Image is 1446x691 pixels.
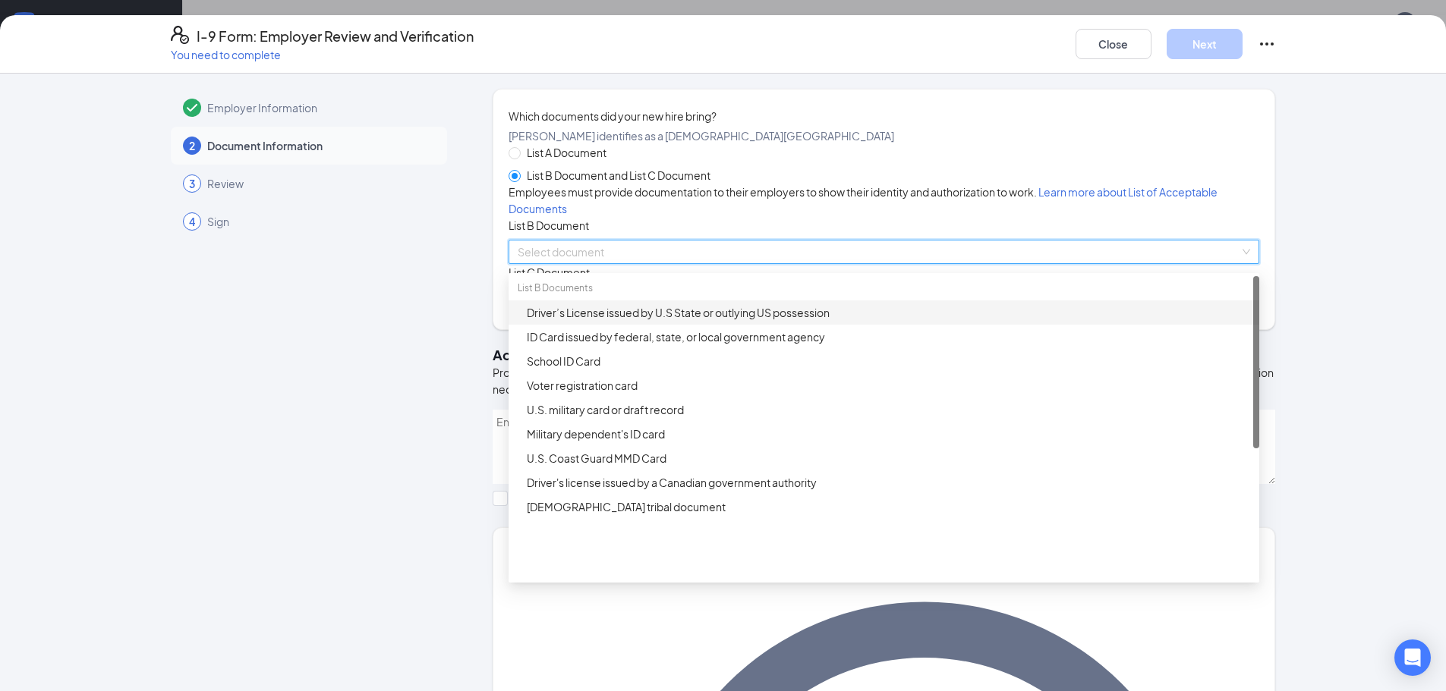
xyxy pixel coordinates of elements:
div: Driver's license issued by a Canadian government authority [527,474,1250,491]
span: List B Documents [518,282,593,294]
div: ID Card issued by federal, state, or local government agency [527,328,1250,345]
div: Voter registration card [527,377,1250,394]
svg: Ellipses [1258,35,1276,53]
span: Document Information [207,138,432,153]
span: Additional information [493,346,644,363]
span: Provide all notes relating employment authorization stamps or receipts, extensions, additional do... [493,366,1274,396]
span: List B Document [509,218,589,232]
span: 2 [189,138,195,153]
span: 4 [189,214,195,229]
h4: I-9 Form: Employer Review and Verification [197,26,474,47]
p: You need to complete [171,47,474,62]
div: U.S. Coast Guard MMD Card [527,450,1250,466]
div: U.S. military card or draft record [527,401,1250,418]
span: List C Document [509,265,590,279]
span: Employees must provide documentation to their employers to show their identity and authorization ... [509,185,1218,215]
span: List B Document and List C Document [521,167,717,184]
span: [PERSON_NAME] identifies as a [DEMOGRAPHIC_DATA][GEOGRAPHIC_DATA] [509,129,894,143]
span: 3 [189,176,195,191]
div: Military dependent's ID card [527,426,1250,442]
div: [DEMOGRAPHIC_DATA] tribal document [527,498,1250,515]
button: Close [1076,29,1151,59]
span: Employer Information [207,100,432,115]
div: School ID Card [527,353,1250,369]
span: List A Document [521,144,613,161]
svg: FormI9EVerifyIcon [171,26,189,44]
div: Driver’s License issued by U.S State or outlying US possession [527,304,1250,321]
button: Next [1167,29,1243,59]
svg: Checkmark [183,99,201,117]
span: Sign [207,214,432,229]
span: Which documents did your new hire bring? [509,108,1259,124]
div: Open Intercom Messenger [1394,639,1431,676]
span: Review [207,176,432,191]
